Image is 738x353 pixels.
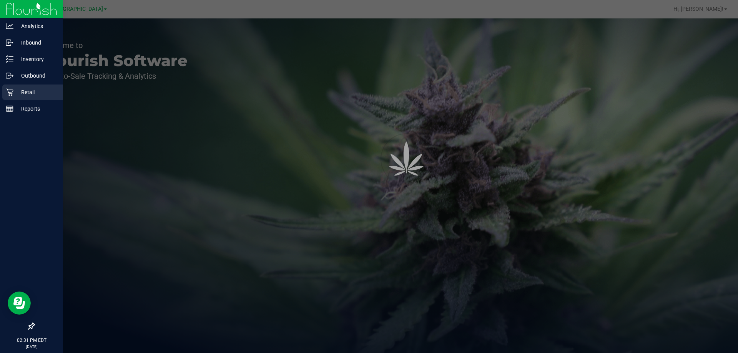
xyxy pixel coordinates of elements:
[6,55,13,63] inline-svg: Inventory
[3,344,60,350] p: [DATE]
[13,22,60,31] p: Analytics
[6,105,13,113] inline-svg: Reports
[3,337,60,344] p: 02:31 PM EDT
[6,39,13,46] inline-svg: Inbound
[13,55,60,64] p: Inventory
[6,72,13,80] inline-svg: Outbound
[13,104,60,113] p: Reports
[6,22,13,30] inline-svg: Analytics
[13,88,60,97] p: Retail
[8,292,31,315] iframe: Resource center
[13,71,60,80] p: Outbound
[13,38,60,47] p: Inbound
[6,88,13,96] inline-svg: Retail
